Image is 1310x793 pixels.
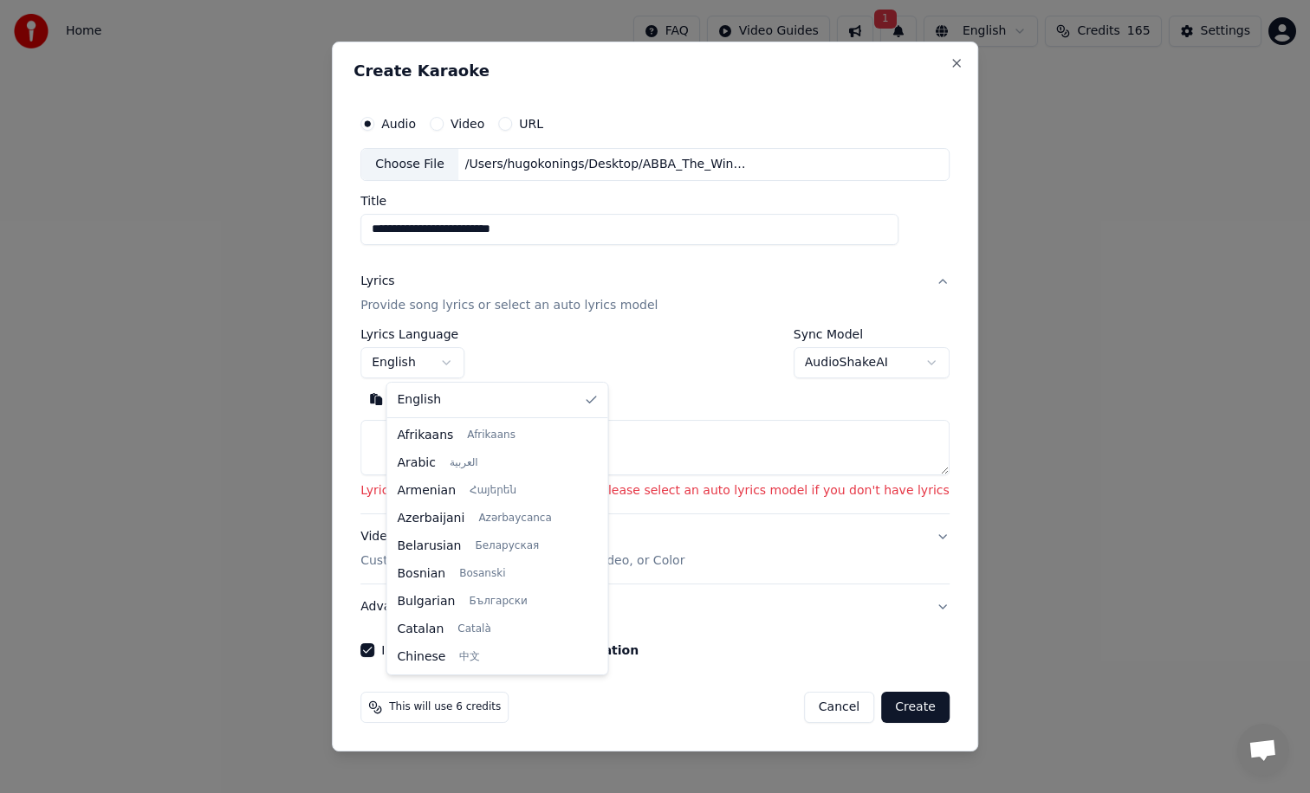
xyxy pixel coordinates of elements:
[398,482,457,500] span: Armenian
[457,622,490,636] span: Català
[459,650,480,664] span: 中文
[459,567,505,581] span: Bosanski
[398,648,446,666] span: Chinese
[398,427,454,444] span: Afrikaans
[475,539,539,553] span: Беларуская
[470,484,516,498] span: Հայերեն
[398,391,442,409] span: English
[450,456,478,470] span: العربية
[398,510,465,527] span: Azerbaijani
[398,565,446,583] span: Bosnian
[398,455,436,472] span: Arabic
[398,593,456,610] span: Bulgarian
[398,538,462,555] span: Belarusian
[467,429,516,442] span: Afrikaans
[398,621,444,638] span: Catalan
[478,512,551,525] span: Azərbaycanca
[469,595,527,609] span: Български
